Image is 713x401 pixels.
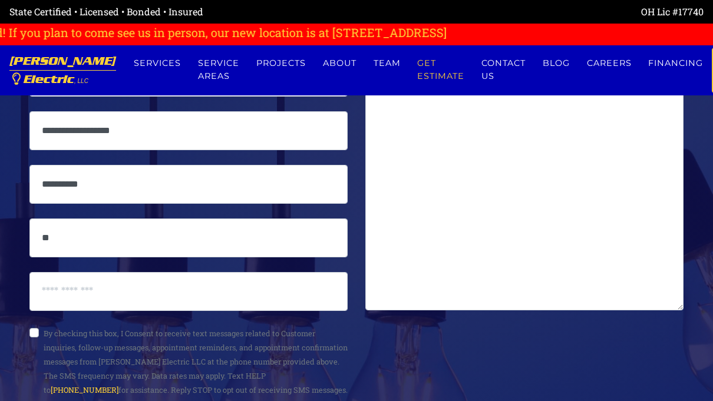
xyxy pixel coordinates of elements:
[248,48,315,79] a: Projects
[190,48,248,92] a: Service Areas
[126,48,190,79] a: Services
[409,48,473,92] a: Get estimate
[51,385,118,395] a: [PHONE_NUMBER]
[640,48,712,79] a: Financing
[9,5,356,19] div: State Certified • Licensed • Bonded • Insured
[534,48,578,79] a: Blog
[473,48,534,92] a: Contact us
[74,78,88,84] span: , LLC
[356,5,704,19] div: OH Lic #17740
[365,48,409,79] a: Team
[314,48,365,79] a: About
[9,45,116,95] a: [PERSON_NAME] Electric, LLC
[578,48,640,79] a: Careers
